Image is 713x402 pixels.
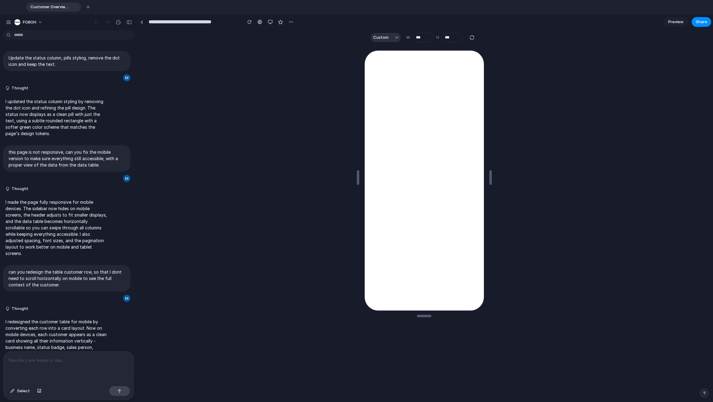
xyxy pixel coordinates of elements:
[696,19,707,25] span: Share
[28,4,71,10] span: Customer Overview Dashboard Update
[12,17,46,27] button: FOBOH
[692,17,711,27] button: Share
[9,269,125,288] p: can you redesign the table customer row, so that I dont need to scroll horizontally on mobile to ...
[26,2,81,12] div: Customer Overview Dashboard Update
[373,34,388,41] span: Custom
[664,17,688,27] a: Preview
[5,318,107,376] p: I redesigned the customer table for mobile by converting each row into a card layout. Now on mobi...
[5,199,107,257] p: I made the page fully responsive for mobile devices. The sidebar now hides on mobile screens, the...
[17,388,30,394] span: Select
[371,33,401,42] button: Custom
[9,55,125,67] p: Update the status column, pills styling, remove the dot icon and keep the text.
[23,19,36,25] span: FOBOH
[5,98,107,137] p: I updated the status column styling by removing the dot icon and refining the pill design. The st...
[9,149,125,168] p: this page is not responsive, can you fix the mobile version to make sure everything still accessi...
[436,34,439,41] label: H
[668,19,683,25] span: Preview
[406,34,410,41] label: W
[7,386,33,396] button: Select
